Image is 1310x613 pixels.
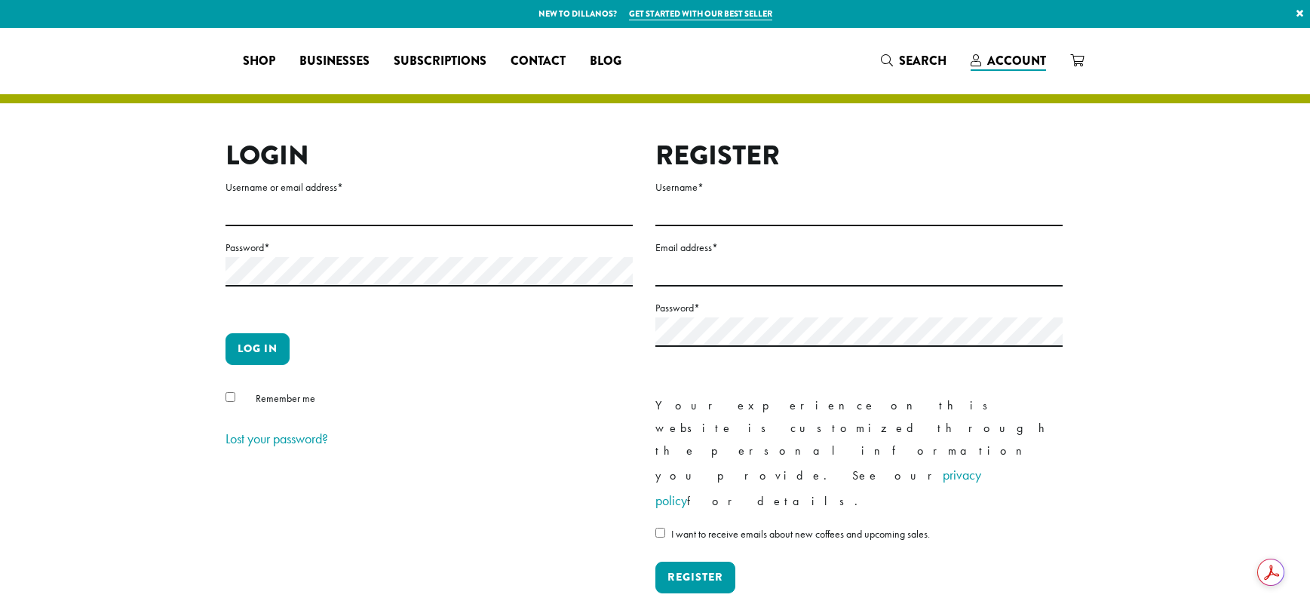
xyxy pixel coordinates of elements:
[655,394,1063,513] p: Your experience on this website is customized through the personal information you provide. See o...
[655,299,1063,317] label: Password
[987,52,1046,69] span: Account
[225,333,290,365] button: Log in
[655,139,1063,172] h2: Register
[590,52,621,71] span: Blog
[899,52,946,69] span: Search
[629,8,772,20] a: Get started with our best seller
[243,52,275,71] span: Shop
[299,52,370,71] span: Businesses
[225,430,328,447] a: Lost your password?
[394,52,486,71] span: Subscriptions
[225,178,633,197] label: Username or email address
[655,528,665,538] input: I want to receive emails about new coffees and upcoming sales.
[231,49,287,73] a: Shop
[655,466,981,509] a: privacy policy
[655,238,1063,257] label: Email address
[655,178,1063,197] label: Username
[869,48,959,73] a: Search
[655,562,735,593] button: Register
[256,391,315,405] span: Remember me
[511,52,566,71] span: Contact
[225,139,633,172] h2: Login
[225,238,633,257] label: Password
[671,527,930,541] span: I want to receive emails about new coffees and upcoming sales.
